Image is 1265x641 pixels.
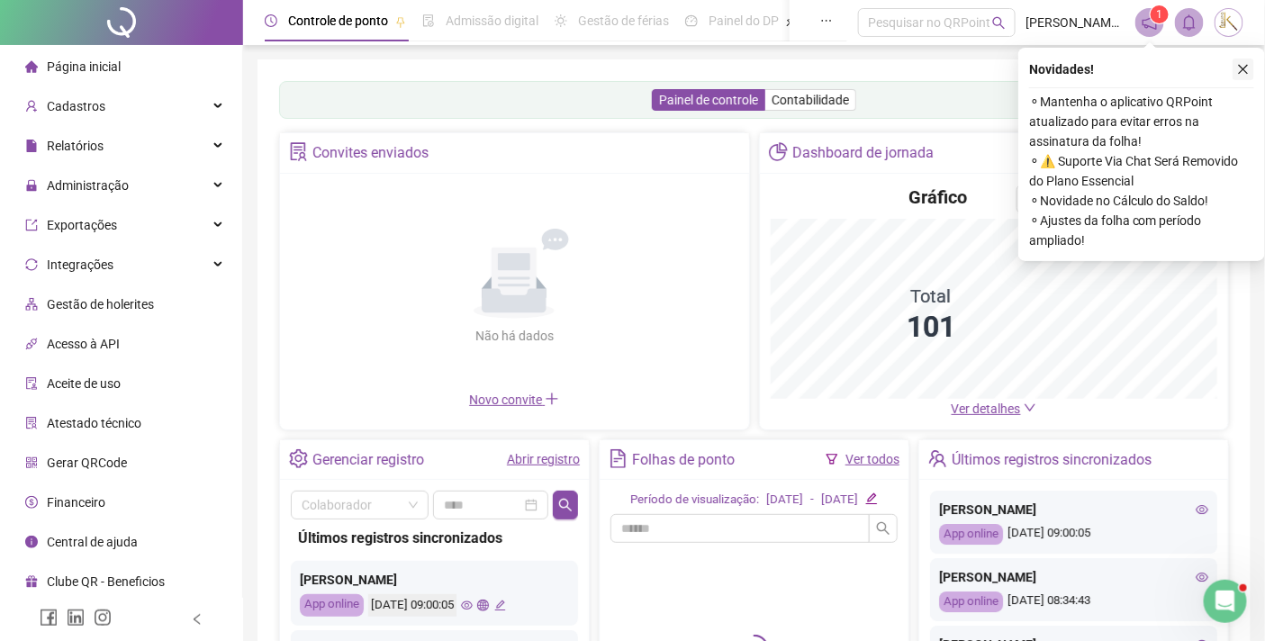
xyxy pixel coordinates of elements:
[47,337,120,351] span: Acesso à API
[94,609,112,627] span: instagram
[312,445,424,475] div: Gerenciar registro
[1181,14,1197,31] span: bell
[289,142,308,161] span: solution
[772,93,849,107] span: Contabilidade
[25,338,38,350] span: api
[952,402,1036,416] a: Ver detalhes down
[47,297,154,311] span: Gestão de holerites
[685,14,698,27] span: dashboard
[939,524,1003,545] div: App online
[191,613,203,626] span: left
[47,456,127,470] span: Gerar QRCode
[47,59,121,74] span: Página inicial
[422,14,435,27] span: file-done
[461,600,473,611] span: eye
[939,524,1208,545] div: [DATE] 09:00:05
[821,491,858,510] div: [DATE]
[845,452,899,466] a: Ver todos
[820,14,833,27] span: ellipsis
[1029,151,1254,191] span: ⚬ ⚠️ Suporte Via Chat Será Removido do Plano Essencial
[25,536,38,548] span: info-circle
[300,570,569,590] div: [PERSON_NAME]
[1029,59,1094,79] span: Novidades !
[40,609,58,627] span: facebook
[25,100,38,113] span: user-add
[1024,402,1036,414] span: down
[25,417,38,429] span: solution
[952,402,1021,416] span: Ver detalhes
[578,14,669,28] span: Gestão de férias
[1029,211,1254,250] span: ⚬ Ajustes da folha com período ampliado!
[25,298,38,311] span: apartment
[446,14,538,28] span: Admissão digital
[952,445,1152,475] div: Últimos registros sincronizados
[558,498,573,512] span: search
[47,178,129,193] span: Administração
[265,14,277,27] span: clock-circle
[47,416,141,430] span: Atestado técnico
[494,600,506,611] span: edit
[659,93,758,107] span: Painel de controle
[312,138,429,168] div: Convites enviados
[865,492,877,504] span: edit
[826,453,838,465] span: filter
[47,495,105,510] span: Financeiro
[1029,92,1254,151] span: ⚬ Mantenha o aplicativo QRPoint atualizado para evitar erros na assinatura da folha!
[786,16,797,27] span: pushpin
[545,392,559,406] span: plus
[298,527,571,549] div: Últimos registros sincronizados
[25,377,38,390] span: audit
[47,257,113,272] span: Integrações
[47,99,105,113] span: Cadastros
[289,449,308,468] span: setting
[25,575,38,588] span: gift
[47,535,138,549] span: Central de ajuda
[1151,5,1169,23] sup: 1
[25,179,38,192] span: lock
[288,14,388,28] span: Controle de ponto
[25,456,38,469] span: qrcode
[810,491,814,510] div: -
[632,445,735,475] div: Folhas de ponto
[939,591,1208,612] div: [DATE] 08:34:43
[609,449,628,468] span: file-text
[766,491,803,510] div: [DATE]
[25,258,38,271] span: sync
[1026,13,1125,32] span: [PERSON_NAME] - GRUPO JK
[939,591,1003,612] div: App online
[876,521,890,536] span: search
[1142,14,1158,31] span: notification
[1196,571,1208,583] span: eye
[47,376,121,391] span: Aceite de uso
[507,452,580,466] a: Abrir registro
[1237,63,1250,76] span: close
[477,600,489,611] span: global
[25,60,38,73] span: home
[992,16,1006,30] span: search
[469,393,559,407] span: Novo convite
[555,14,567,27] span: sun
[395,16,406,27] span: pushpin
[368,594,456,617] div: [DATE] 09:00:05
[1157,8,1163,21] span: 1
[769,142,788,161] span: pie-chart
[939,500,1208,519] div: [PERSON_NAME]
[47,218,117,232] span: Exportações
[25,140,38,152] span: file
[47,574,165,589] span: Clube QR - Beneficios
[792,138,934,168] div: Dashboard de jornada
[300,594,364,617] div: App online
[431,326,597,346] div: Não há dados
[630,491,759,510] div: Período de visualização:
[25,219,38,231] span: export
[1029,191,1254,211] span: ⚬ Novidade no Cálculo do Saldo!
[25,496,38,509] span: dollar
[1215,9,1242,36] img: 75171
[1196,503,1208,516] span: eye
[908,185,967,210] h4: Gráfico
[928,449,947,468] span: team
[1204,580,1247,623] iframe: Intercom live chat
[709,14,779,28] span: Painel do DP
[67,609,85,627] span: linkedin
[47,139,104,153] span: Relatórios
